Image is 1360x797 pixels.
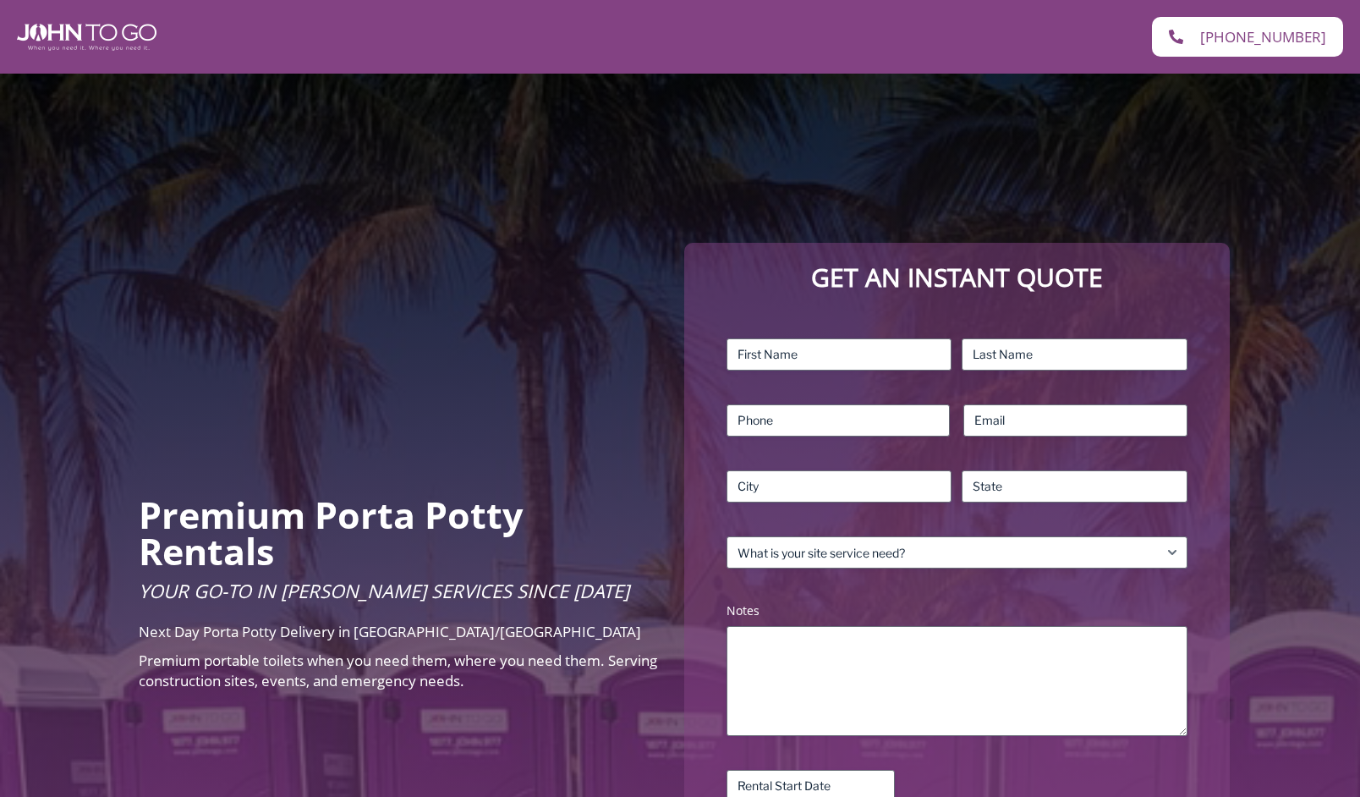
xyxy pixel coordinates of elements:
label: Notes [727,602,1187,619]
input: First Name [727,338,952,371]
a: [PHONE_NUMBER] [1152,17,1343,57]
h2: Premium Porta Potty Rentals [139,497,659,569]
input: Phone [727,404,951,437]
input: Last Name [962,338,1187,371]
p: Get an Instant Quote [701,260,1213,296]
input: Email [963,404,1187,437]
input: City [727,470,952,503]
span: Your Go-To in [PERSON_NAME] Services Since [DATE] [139,578,629,603]
img: John To Go [17,24,156,51]
span: [PHONE_NUMBER] [1200,30,1326,44]
input: State [962,470,1187,503]
span: Premium portable toilets when you need them, where you need them. Serving construction sites, eve... [139,651,657,690]
span: Next Day Porta Potty Delivery in [GEOGRAPHIC_DATA]/[GEOGRAPHIC_DATA] [139,622,641,641]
